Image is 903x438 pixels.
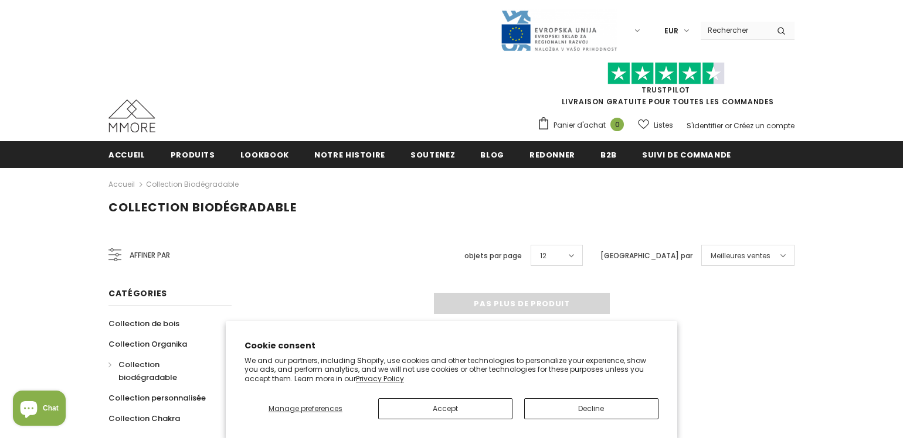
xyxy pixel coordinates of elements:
span: Collection Organika [108,338,187,350]
span: Collection de bois [108,318,179,329]
span: Listes [654,119,673,131]
a: Panier d'achat 0 [537,117,630,134]
button: Decline [524,398,658,419]
span: Collection Chakra [108,413,180,424]
span: Manage preferences [269,403,342,413]
span: Collection biodégradable [108,199,297,215]
span: Accueil [108,149,145,160]
span: Blog [480,149,504,160]
img: Javni Razpis [500,9,617,52]
span: Panier d'achat [554,119,606,131]
span: Suivi de commande [642,149,731,160]
a: Produits [171,141,215,167]
span: LIVRAISON GRATUITE POUR TOUTES LES COMMANDES [537,67,795,107]
button: Accept [378,398,512,419]
a: TrustPilot [641,85,690,95]
label: [GEOGRAPHIC_DATA] par [600,250,692,262]
img: Cas MMORE [108,100,155,132]
span: Redonner [529,149,575,160]
img: Faites confiance aux étoiles pilotes [607,62,725,85]
a: Collection Organika [108,334,187,354]
a: Notre histoire [314,141,385,167]
a: Privacy Policy [356,374,404,384]
span: EUR [664,25,678,37]
a: Créez un compte [734,121,795,131]
span: Affiner par [130,249,170,262]
a: S'identifier [687,121,723,131]
span: B2B [600,149,617,160]
span: Meilleures ventes [711,250,770,262]
span: Collection biodégradable [118,359,177,383]
span: Notre histoire [314,149,385,160]
a: B2B [600,141,617,167]
span: Lookbook [240,149,289,160]
a: Collection biodégradable [108,354,219,388]
a: Accueil [108,177,135,191]
span: Catégories [108,288,167,299]
label: objets par page [464,250,522,262]
a: Collection personnalisée [108,388,206,408]
span: soutenez [410,149,455,160]
span: or [725,121,732,131]
p: We and our partners, including Shopify, use cookies and other technologies to personalize your ex... [245,356,658,384]
a: Accueil [108,141,145,167]
span: Produits [171,149,215,160]
a: Lookbook [240,141,289,167]
a: Collection de bois [108,313,179,334]
a: Collection biodégradable [146,179,239,189]
a: Redonner [529,141,575,167]
span: Collection personnalisée [108,392,206,403]
a: Collection Chakra [108,408,180,429]
a: soutenez [410,141,455,167]
span: 12 [540,250,546,262]
a: Javni Razpis [500,25,617,35]
inbox-online-store-chat: Shopify online store chat [9,391,69,429]
a: Suivi de commande [642,141,731,167]
input: Search Site [701,22,768,39]
span: 0 [610,118,624,131]
button: Manage preferences [245,398,366,419]
h2: Cookie consent [245,340,658,352]
a: Listes [638,115,673,135]
a: Blog [480,141,504,167]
